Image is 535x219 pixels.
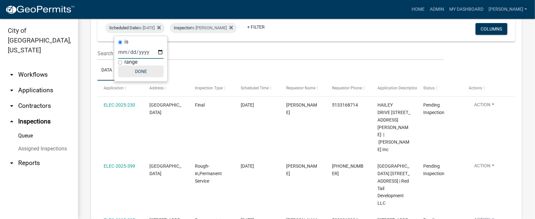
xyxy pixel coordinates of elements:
div: [DATE] [241,101,274,109]
span: Rough-in,Permanent Service [195,163,222,184]
a: [PERSON_NAME] [486,3,530,16]
datatable-header-cell: Requestor Name [280,81,326,96]
i: arrow_drop_down [8,102,16,110]
span: Scheduled Date [109,25,138,30]
span: Pending Inspection [423,163,444,176]
span: Scheduled Time [241,86,269,90]
a: My Dashboard [447,3,486,16]
datatable-header-cell: Requestor Phone [326,81,372,96]
span: 4657 RED TAIL RIDGE [149,163,181,176]
span: Status [423,86,435,90]
span: 5133168714 [332,102,358,108]
button: Action [469,162,500,172]
i: arrow_drop_down [8,86,16,94]
span: HAILEY DRIVE 3514 Laura Drive | D.R Horton Inc [377,102,410,152]
span: Application [104,86,124,90]
span: NATHAN BALL [286,163,317,176]
datatable-header-cell: Application [97,81,143,96]
a: Data [97,60,116,81]
button: Done [118,66,164,77]
span: Requestor Name [286,86,315,90]
div: is [PERSON_NAME] [170,23,237,33]
span: JOSH MCGUIRE [286,102,317,115]
label: is [125,39,129,45]
span: 4657 RED TAIL RIDGE 4657 Red Tail Ridge, LOT 240 | Red Tail Development LLC [377,163,410,206]
span: Inspector [174,25,191,30]
a: Admin [427,3,447,16]
datatable-header-cell: Status [417,81,463,96]
datatable-header-cell: Scheduled Time [235,81,280,96]
i: arrow_drop_down [8,159,16,167]
span: 502-558-2901 [332,163,363,176]
span: Requestor Phone [332,86,362,90]
span: Application Description [377,86,418,90]
datatable-header-cell: Address [143,81,189,96]
a: Home [409,3,427,16]
i: arrow_drop_up [8,118,16,125]
datatable-header-cell: Actions [463,81,508,96]
datatable-header-cell: Inspection Type [189,81,235,96]
button: Columns [476,23,507,35]
i: arrow_drop_down [8,71,16,79]
label: range [125,59,138,65]
input: Search for inspections [97,47,444,60]
a: ELEC-2025-399 [104,163,135,169]
span: Address [149,86,164,90]
span: HAILEY DRIVE [149,102,181,115]
span: Inspection Type [195,86,223,90]
span: Pending Inspection [423,102,444,115]
div: is [DATE] [105,23,165,33]
span: Actions [469,86,482,90]
button: Action [469,101,500,111]
a: ELEC-2025-230 [104,102,135,108]
span: Final [195,102,205,108]
div: [DATE] [241,162,274,170]
datatable-header-cell: Application Description [371,81,417,96]
a: + Filter [242,21,270,33]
